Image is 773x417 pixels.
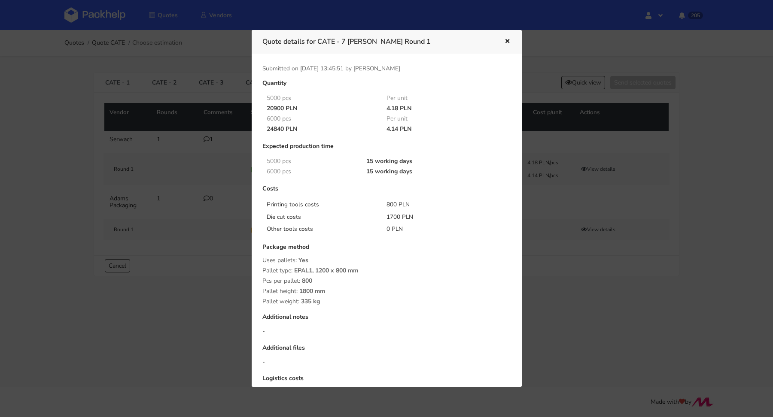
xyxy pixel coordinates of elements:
[262,244,511,257] div: Package method
[261,225,381,233] div: Other tools costs
[261,115,381,122] div: 6000 pcs
[261,105,381,112] div: 20900 PLN
[262,375,511,388] div: Logistics costs
[262,297,299,305] span: Pallet weight:
[380,126,501,133] div: 4.14 PLN
[262,143,511,156] div: Expected production time
[261,158,361,165] div: 5000 pcs
[262,36,491,48] h3: Quote details for CATE - 7 [PERSON_NAME] Round 1
[262,266,292,275] span: Pallet type:
[299,287,325,302] span: 1800 mm
[262,314,511,327] div: Additional notes
[261,213,381,221] div: Die cut costs
[261,126,381,133] div: 24840 PLN
[298,256,308,271] span: Yes
[380,95,501,102] div: Per unit
[262,358,511,366] div: -
[262,287,298,295] span: Pallet height:
[261,168,361,175] div: 6000 pcs
[262,80,511,93] div: Quantity
[360,158,500,165] div: 15 working days
[380,225,501,233] div: 0 PLN
[302,277,312,291] span: 800
[261,95,381,102] div: 5000 pcs
[380,115,501,122] div: Per unit
[345,64,400,73] span: by [PERSON_NAME]
[380,105,501,112] div: 4.18 PLN
[380,200,501,209] div: 800 PLN
[262,185,511,199] div: Costs
[294,266,358,281] span: EPAL1, 1200 x 800 mm
[360,168,500,175] div: 15 working days
[262,256,297,264] span: Uses pallets:
[301,297,320,312] span: 335 kg
[262,277,300,285] span: Pcs per pallet:
[262,344,511,358] div: Additional files
[262,327,511,335] div: -
[262,64,344,73] span: Submitted on [DATE] 13:45:51
[261,200,381,209] div: Printing tools costs
[380,213,501,221] div: 1700 PLN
